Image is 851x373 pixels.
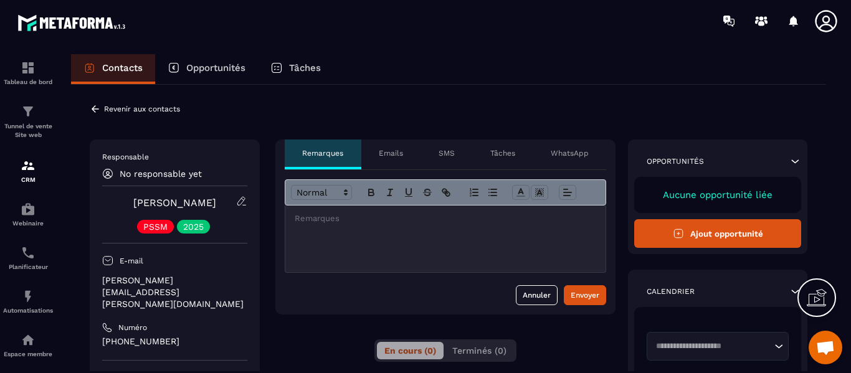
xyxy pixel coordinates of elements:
a: formationformationCRM [3,149,53,192]
img: automations [21,289,36,304]
img: formation [21,60,36,75]
p: Numéro [118,323,147,333]
p: No responsable yet [120,169,202,179]
button: Ajout opportunité [634,219,801,248]
img: formation [21,104,36,119]
p: Tunnel de vente Site web [3,122,53,139]
p: PSSM [143,222,168,231]
p: Opportunités [186,62,245,73]
p: Automatisations [3,307,53,314]
p: Planificateur [3,263,53,270]
p: Tâches [289,62,321,73]
p: Tableau de bord [3,78,53,85]
p: Calendrier [647,286,695,296]
input: Search for option [652,340,771,352]
span: Terminés (0) [452,346,506,356]
img: formation [21,158,36,173]
a: [PERSON_NAME] [133,197,216,209]
p: [PERSON_NAME][EMAIL_ADDRESS][PERSON_NAME][DOMAIN_NAME] [102,275,247,310]
p: WhatsApp [551,148,589,158]
a: automationsautomationsEspace membre [3,323,53,367]
a: formationformationTableau de bord [3,51,53,95]
div: Ouvrir le chat [809,331,842,364]
button: Terminés (0) [445,342,514,359]
p: Contacts [102,62,143,73]
img: scheduler [21,245,36,260]
div: Search for option [647,332,789,361]
p: CRM [3,176,53,183]
p: Remarques [302,148,343,158]
span: En cours (0) [384,346,436,356]
p: Responsable [102,152,247,162]
p: Webinaire [3,220,53,227]
a: Opportunités [155,54,258,84]
p: Espace membre [3,351,53,357]
p: [PHONE_NUMBER] [102,336,247,347]
p: SMS [439,148,455,158]
button: En cours (0) [377,342,444,359]
a: schedulerschedulerPlanificateur [3,236,53,280]
p: E-mail [120,256,143,266]
button: Annuler [516,285,558,305]
a: automationsautomationsAutomatisations [3,280,53,323]
a: automationsautomationsWebinaire [3,192,53,236]
p: Tâches [490,148,515,158]
p: Revenir aux contacts [104,105,180,113]
button: Envoyer [564,285,606,305]
p: 2025 [183,222,204,231]
img: automations [21,333,36,347]
a: Tâches [258,54,333,84]
img: automations [21,202,36,217]
p: Aucune opportunité liée [647,189,789,201]
a: formationformationTunnel de vente Site web [3,95,53,149]
a: Contacts [71,54,155,84]
p: Opportunités [647,156,704,166]
img: logo [17,11,130,34]
p: Emails [379,148,403,158]
div: Envoyer [571,289,599,301]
